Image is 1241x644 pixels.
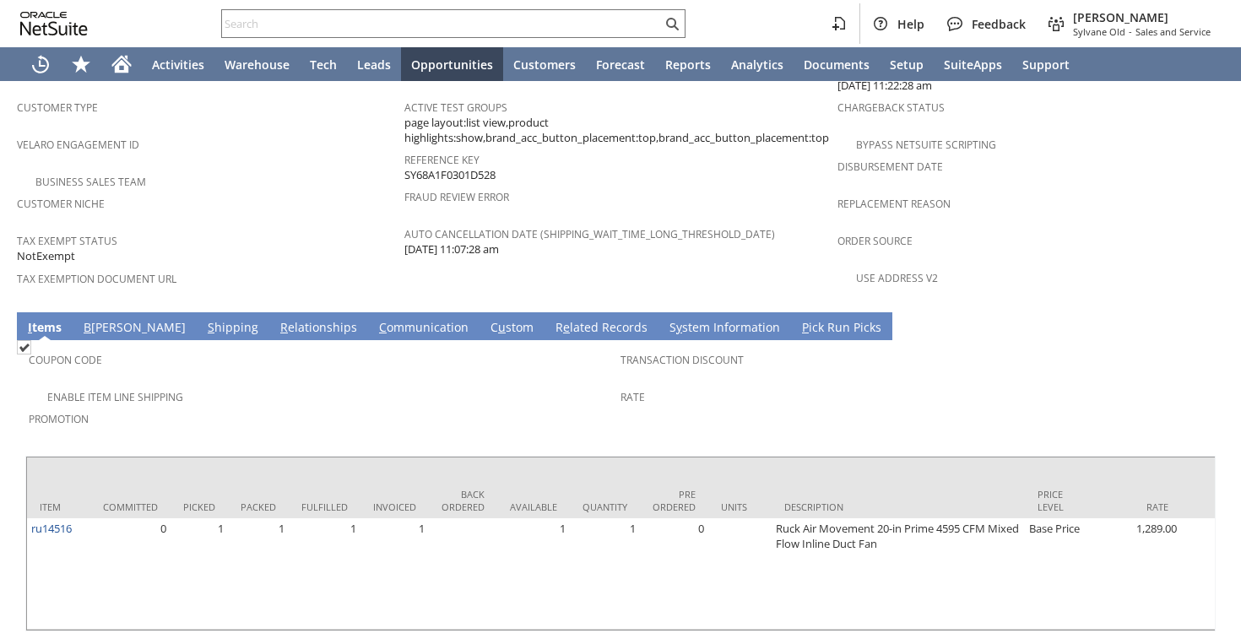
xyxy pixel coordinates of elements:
[503,47,586,81] a: Customers
[620,390,645,404] a: Rate
[837,160,943,174] a: Disbursement Date
[640,518,708,630] td: 0
[563,319,570,335] span: e
[665,319,784,338] a: System Information
[214,47,300,81] a: Warehouse
[721,47,794,81] a: Analytics
[676,319,682,335] span: y
[289,518,360,630] td: 1
[513,57,576,73] span: Customers
[1012,47,1080,81] a: Support
[934,47,1012,81] a: SuiteApps
[375,319,473,338] a: Communication
[1073,9,1211,25] span: [PERSON_NAME]
[40,501,78,513] div: Item
[837,78,932,94] span: [DATE] 11:22:28 am
[798,319,886,338] a: Pick Run Picks
[510,501,557,513] div: Available
[29,353,102,367] a: Coupon Code
[103,501,158,513] div: Committed
[404,241,499,257] span: [DATE] 11:07:28 am
[17,197,105,211] a: Customer Niche
[497,518,570,630] td: 1
[784,501,1012,513] div: Description
[203,319,263,338] a: Shipping
[404,167,496,183] span: SY68A1F0301D528
[486,319,538,338] a: Custom
[1194,316,1214,336] a: Unrolled view on
[837,197,951,211] a: Replacement reason
[837,234,913,248] a: Order Source
[411,57,493,73] span: Opportunities
[17,340,31,354] img: Checked
[20,12,88,35] svg: logo
[583,501,627,513] div: Quantity
[71,54,91,74] svg: Shortcuts
[101,47,142,81] a: Home
[208,319,214,335] span: S
[17,138,139,152] a: Velaro Engagement ID
[222,14,662,34] input: Search
[1088,518,1181,630] td: 1,289.00
[570,518,640,630] td: 1
[404,190,509,204] a: Fraud Review Error
[79,319,190,338] a: B[PERSON_NAME]
[111,54,132,74] svg: Home
[1135,25,1211,38] span: Sales and Service
[20,47,61,81] a: Recent Records
[1129,25,1132,38] span: -
[1101,501,1168,513] div: Rate
[225,57,290,73] span: Warehouse
[404,227,775,241] a: Auto Cancellation Date (shipping_wait_time_long_threshold_date)
[404,100,507,115] a: Active Test Groups
[442,488,485,513] div: Back Ordered
[721,501,759,513] div: Units
[17,248,75,264] span: NotExempt
[794,47,880,81] a: Documents
[280,319,288,335] span: R
[360,518,429,630] td: 1
[183,501,215,513] div: Picked
[498,319,506,335] span: u
[28,319,32,335] span: I
[1025,518,1088,630] td: Base Price
[890,57,924,73] span: Setup
[804,57,870,73] span: Documents
[373,501,416,513] div: Invoiced
[171,518,228,630] td: 1
[856,271,938,285] a: Use Address V2
[24,319,66,338] a: Items
[31,521,72,536] a: ru14516
[228,518,289,630] td: 1
[856,138,996,152] a: Bypass NetSuite Scripting
[551,319,652,338] a: Related Records
[142,47,214,81] a: Activities
[944,57,1002,73] span: SuiteApps
[276,319,361,338] a: Relationships
[653,488,696,513] div: Pre Ordered
[29,412,89,426] a: Promotion
[90,518,171,630] td: 0
[897,16,924,32] span: Help
[731,57,783,73] span: Analytics
[17,234,117,248] a: Tax Exempt Status
[404,153,480,167] a: Reference Key
[662,14,682,34] svg: Search
[61,47,101,81] div: Shortcuts
[401,47,503,81] a: Opportunities
[404,115,829,146] span: page layout:list view,product highlights:show,brand_acc_button_placement:top,brand_acc_button_pla...
[47,390,183,404] a: Enable Item Line Shipping
[84,319,91,335] span: B
[837,100,945,115] a: Chargeback Status
[1073,25,1125,38] span: Sylvane Old
[880,47,934,81] a: Setup
[620,353,744,367] a: Transaction Discount
[35,175,146,189] a: Business Sales Team
[17,272,176,286] a: Tax Exemption Document URL
[665,57,711,73] span: Reports
[310,57,337,73] span: Tech
[347,47,401,81] a: Leads
[357,57,391,73] span: Leads
[655,47,721,81] a: Reports
[241,501,276,513] div: Packed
